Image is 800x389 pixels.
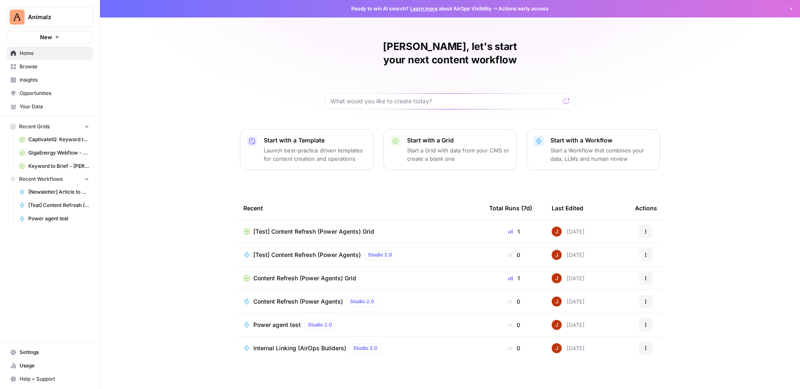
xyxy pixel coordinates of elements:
a: Content Refresh (Power Agents) Grid [243,274,476,282]
button: Recent Grids [7,120,93,133]
img: erg4ip7zmrmc8e5ms3nyz8p46hz7 [552,273,562,283]
img: Animalz Logo [10,10,25,25]
p: Launch best-practice driven templates for content creation and operations [264,146,366,163]
div: [DATE] [552,297,585,307]
a: [Test] Content Refresh (Power Agents)Studio 2.0 [243,250,476,260]
a: GigaEnergy Webflow - Shop Inventories [15,146,93,160]
button: Help + Support [7,372,93,386]
span: Content Refresh (Power Agents) [253,297,343,306]
span: Studio 2.0 [353,344,377,352]
input: What would you like to create today? [330,97,560,105]
div: 0 [489,251,538,259]
a: Insights [7,73,93,87]
span: Animalz [28,13,78,21]
span: Help + Support [20,375,89,383]
div: Last Edited [552,197,583,219]
a: Learn more [410,5,437,12]
div: 1 [489,227,538,236]
span: Usage [20,362,89,369]
p: Start with a Workflow [550,136,653,145]
span: Opportunities [20,90,89,97]
a: [Newsletter] Article to Newsletter ([PERSON_NAME]) [15,185,93,199]
div: Actions [635,197,657,219]
p: Start a Grid with data from your CMS or create a blank one [407,146,510,163]
img: erg4ip7zmrmc8e5ms3nyz8p46hz7 [552,250,562,260]
div: [DATE] [552,273,585,283]
span: GigaEnergy Webflow - Shop Inventories [28,149,89,157]
a: Your Data [7,100,93,113]
a: Browse [7,60,93,73]
span: New [40,33,52,41]
a: Power agent testStudio 2.0 [243,320,476,330]
a: Content Refresh (Power Agents)Studio 2.0 [243,297,476,307]
span: Power agent test [28,215,89,222]
span: Insights [20,76,89,84]
span: Power agent test [253,321,301,329]
span: Your Data [20,103,89,110]
a: Settings [7,346,93,359]
a: Keyword to Brief - [PERSON_NAME] Code Grid [15,160,93,173]
img: erg4ip7zmrmc8e5ms3nyz8p46hz7 [552,227,562,237]
img: erg4ip7zmrmc8e5ms3nyz8p46hz7 [552,297,562,307]
span: Recent Grids [19,123,50,130]
span: Settings [20,349,89,356]
span: [Test] Content Refresh (Power Agents) [28,202,89,209]
button: New [7,31,93,43]
button: Start with a GridStart a Grid with data from your CMS or create a blank one [383,129,517,170]
span: Studio 2.0 [368,251,392,259]
span: Internal Linking (AirOps Builders) [253,344,346,352]
span: [Test] Content Refresh (Power Agents) [253,251,361,259]
div: 1 [489,274,538,282]
div: [DATE] [552,343,585,353]
a: Opportunities [7,87,93,100]
div: [DATE] [552,320,585,330]
a: Home [7,47,93,60]
div: 0 [489,344,538,352]
div: Total Runs (7d) [489,197,532,219]
span: Studio 2.0 [308,321,332,329]
span: Keyword to Brief - [PERSON_NAME] Code Grid [28,162,89,170]
a: CaptivateIQ: Keyword to Article [15,133,93,146]
div: Recent [243,197,476,219]
button: Workspace: Animalz [7,7,93,27]
img: erg4ip7zmrmc8e5ms3nyz8p46hz7 [552,343,562,353]
h1: [PERSON_NAME], let's start your next content workflow [325,40,575,67]
span: [Newsletter] Article to Newsletter ([PERSON_NAME]) [28,188,89,196]
span: Ready to win AI search? about AirOps Visibility [351,5,492,12]
p: Start with a Template [264,136,366,145]
button: Start with a WorkflowStart a Workflow that combines your data, LLMs and human review [527,129,660,170]
a: Power agent test [15,212,93,225]
a: Internal Linking (AirOps Builders)Studio 2.0 [243,343,476,353]
span: Browse [20,63,89,70]
span: Studio 2.0 [350,298,374,305]
p: Start a Workflow that combines your data, LLMs and human review [550,146,653,163]
span: Home [20,50,89,57]
div: [DATE] [552,250,585,260]
img: erg4ip7zmrmc8e5ms3nyz8p46hz7 [552,320,562,330]
span: [Test] Content Refresh (Power Agents) Grid [253,227,374,236]
p: Start with a Grid [407,136,510,145]
span: CaptivateIQ: Keyword to Article [28,136,89,143]
span: Recent Workflows [19,175,62,183]
a: [Test] Content Refresh (Power Agents) [15,199,93,212]
div: 0 [489,321,538,329]
a: [Test] Content Refresh (Power Agents) Grid [243,227,476,236]
span: Actions early access [498,5,549,12]
a: Usage [7,359,93,372]
div: 0 [489,297,538,306]
div: [DATE] [552,227,585,237]
button: Start with a TemplateLaunch best-practice driven templates for content creation and operations [240,129,373,170]
span: Content Refresh (Power Agents) Grid [253,274,356,282]
button: Recent Workflows [7,173,93,185]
